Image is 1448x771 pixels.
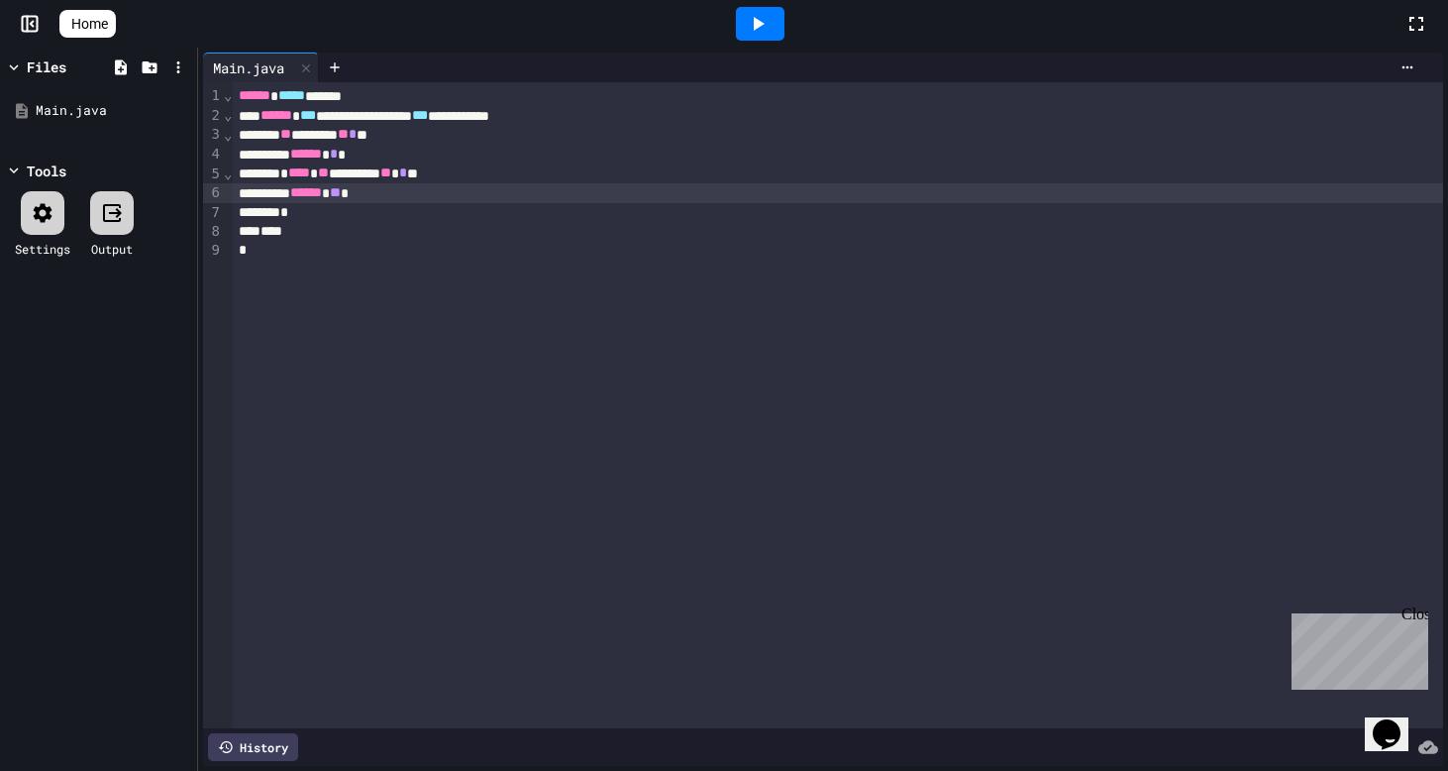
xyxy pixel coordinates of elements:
[208,733,298,761] div: History
[203,53,319,82] div: Main.java
[223,127,233,143] span: Fold line
[203,203,223,222] div: 7
[27,56,66,77] div: Files
[59,10,116,38] a: Home
[1284,606,1428,690] iframe: chat widget
[27,161,66,181] div: Tools
[203,106,223,126] div: 2
[203,165,223,184] div: 5
[71,14,108,34] span: Home
[223,107,233,123] span: Fold line
[223,87,233,103] span: Fold line
[203,183,223,203] div: 6
[15,240,70,258] div: Settings
[203,145,223,165] div: 4
[36,101,190,121] div: Main.java
[91,240,133,258] div: Output
[203,57,294,78] div: Main.java
[203,222,223,241] div: 8
[1365,692,1428,751] iframe: chat widget
[203,241,223,260] div: 9
[8,8,137,126] div: Chat with us now!Close
[203,125,223,145] div: 3
[203,86,223,106] div: 1
[223,165,233,181] span: Fold line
